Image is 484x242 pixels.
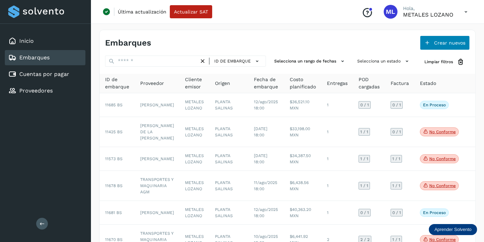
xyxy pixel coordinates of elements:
[423,103,446,107] p: En proceso
[391,80,409,87] span: Factura
[271,56,349,67] button: Selecciona un rango de fechas
[179,201,209,225] td: METALES LOZANO
[429,183,456,188] p: No conforme
[284,147,321,171] td: $34,387.50 MXN
[105,76,129,90] span: ID de embarque
[284,201,321,225] td: $40,363.20 MXN
[254,180,277,191] span: 11/ago/2025 18:00
[254,207,278,218] span: 12/ago/2025 18:00
[284,117,321,147] td: $33,198.00 MXN
[214,58,251,64] span: ID de embarque
[254,153,267,164] span: [DATE] 18:00
[392,103,401,107] span: 0 / 1
[429,129,456,134] p: No conforme
[359,76,380,90] span: POD cargadas
[392,184,400,188] span: 1 / 1
[392,211,401,215] span: 0 / 1
[212,56,263,66] button: ID de embarque
[179,117,209,147] td: METALES LOZANO
[5,67,85,82] div: Cuentas por pagar
[360,238,370,242] span: 2 / 2
[19,71,69,77] a: Cuentas por pagar
[19,38,34,44] a: Inicio
[290,76,316,90] span: Costo planificado
[403,11,453,18] p: METALES LOZANO
[185,76,204,90] span: Cliente emisor
[174,9,208,14] span: Actualizar SAT
[5,83,85,98] div: Proveedores
[118,9,166,15] p: Última actualización
[360,157,368,161] span: 1 / 1
[135,171,179,201] td: TRANSPORTES Y MAQUINARIA AGM
[254,76,279,90] span: Fecha de embarque
[423,210,446,215] p: En proceso
[429,224,477,235] div: Aprender Solvento
[360,103,369,107] span: 0 / 1
[105,156,123,161] span: 11573 BS
[209,147,248,171] td: PLANTA SALINAS
[105,129,123,134] span: 11425 BS
[170,5,212,18] button: Actualizar SAT
[360,211,369,215] span: 0 / 1
[392,238,400,242] span: 1 / 1
[354,56,413,67] button: Selecciona un estado
[327,80,348,87] span: Entregas
[321,117,353,147] td: 1
[105,210,122,215] span: 11681 BS
[429,156,456,161] p: No conforme
[321,201,353,225] td: 1
[5,33,85,49] div: Inicio
[420,36,470,50] button: Crear nuevos
[135,93,179,117] td: [PERSON_NAME]
[19,54,50,61] a: Embarques
[321,93,353,117] td: 1
[392,130,401,134] span: 0 / 1
[434,227,472,232] p: Aprender Solvento
[179,147,209,171] td: METALES LOZANO
[419,56,470,68] button: Limpiar filtros
[105,103,123,107] span: 11685 BS
[135,117,179,147] td: [PERSON_NAME] DE LA [PERSON_NAME]
[105,38,151,48] h4: Embarques
[403,6,453,11] p: Hola,
[321,171,353,201] td: 1
[179,93,209,117] td: METALES LOZANO
[284,171,321,201] td: $6,438.56 MXN
[5,50,85,65] div: Embarques
[429,237,456,242] p: No conforme
[135,201,179,225] td: [PERSON_NAME]
[209,117,248,147] td: PLANTA SALINAS
[209,171,248,201] td: PLANTA SALINAS
[321,147,353,171] td: 1
[254,126,267,137] span: [DATE] 18:00
[254,99,278,110] span: 12/ago/2025 18:00
[209,93,248,117] td: PLANTA SALINAS
[19,87,53,94] a: Proveedores
[105,237,123,242] span: 11670 BS
[209,201,248,225] td: PLANTA SALINAS
[284,93,321,117] td: $36,521.10 MXN
[424,59,453,65] span: Limpiar filtros
[179,171,209,201] td: METALES LOZANO
[420,80,436,87] span: Estado
[105,183,123,188] span: 11678 BS
[434,40,465,45] span: Crear nuevos
[392,157,400,161] span: 1 / 1
[360,130,368,134] span: 1 / 1
[135,147,179,171] td: [PERSON_NAME]
[215,80,230,87] span: Origen
[360,184,368,188] span: 1 / 1
[140,80,164,87] span: Proveedor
